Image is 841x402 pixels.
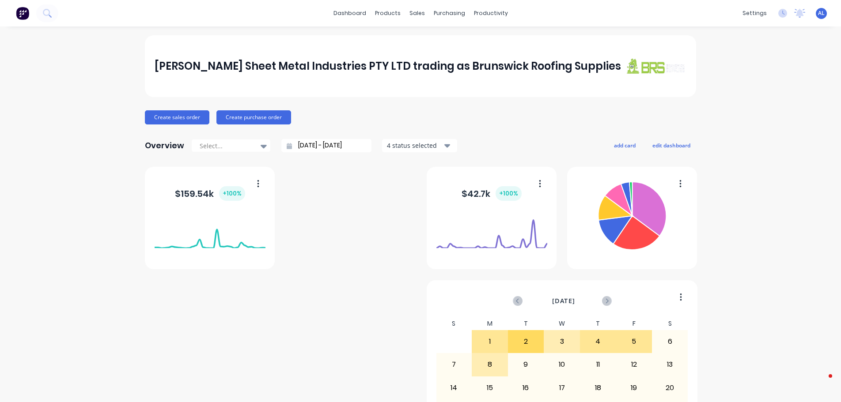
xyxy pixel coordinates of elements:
div: $ 159.54k [175,186,245,201]
div: 16 [508,377,544,399]
div: 4 [580,331,616,353]
div: T [580,317,616,330]
div: 12 [616,353,652,376]
div: 8 [472,353,508,376]
div: $ 42.7k [462,186,522,201]
div: 7 [436,353,472,376]
a: dashboard [329,7,371,20]
div: 20 [652,377,688,399]
div: settings [738,7,771,20]
div: W [544,317,580,330]
div: + 100 % [496,186,522,201]
div: 1 [472,331,508,353]
div: 14 [436,377,472,399]
div: S [652,317,688,330]
div: purchasing [429,7,470,20]
span: [DATE] [552,296,575,306]
div: 17 [544,377,580,399]
div: 9 [508,353,544,376]
div: products [371,7,405,20]
div: 15 [472,377,508,399]
button: Create purchase order [216,110,291,124]
div: 11 [580,353,616,376]
div: F [616,317,652,330]
iframe: Intercom live chat [811,372,832,393]
div: M [472,317,508,330]
div: [PERSON_NAME] Sheet Metal Industries PTY LTD trading as Brunswick Roofing Supplies [155,57,621,75]
div: S [436,317,472,330]
div: Overview [145,137,184,154]
div: productivity [470,7,512,20]
div: 6 [652,331,688,353]
button: Create sales order [145,110,209,124]
span: AL [818,9,825,17]
div: 13 [652,353,688,376]
div: 3 [544,331,580,353]
div: 2 [508,331,544,353]
img: Factory [16,7,29,20]
div: 19 [616,377,652,399]
div: 10 [544,353,580,376]
button: 4 status selected [382,139,457,152]
img: J A Sheet Metal Industries PTY LTD trading as Brunswick Roofing Supplies [625,58,686,74]
button: edit dashboard [647,139,696,151]
div: 18 [580,377,616,399]
div: T [508,317,544,330]
div: 5 [616,331,652,353]
div: 4 status selected [387,141,443,150]
button: add card [608,139,641,151]
div: + 100 % [219,186,245,201]
div: sales [405,7,429,20]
